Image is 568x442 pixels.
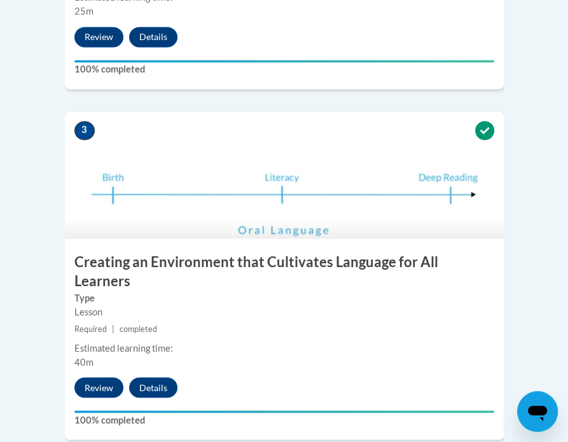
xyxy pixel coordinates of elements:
[74,27,123,47] button: Review
[65,111,504,238] img: Course Image
[65,252,504,292] h3: Creating an Environment that Cultivates Language for All Learners
[129,27,177,47] button: Details
[112,324,114,334] span: |
[74,413,494,427] label: 100% completed
[74,60,494,62] div: Your progress
[74,291,494,305] label: Type
[74,121,95,140] span: 3
[120,324,157,334] span: completed
[74,357,94,368] span: 40m
[74,324,107,334] span: Required
[74,410,494,413] div: Your progress
[517,391,558,432] iframe: Button to launch messaging window
[74,6,94,17] span: 25m
[74,305,494,319] div: Lesson
[74,342,494,356] div: Estimated learning time:
[74,62,494,76] label: 100% completed
[74,377,123,397] button: Review
[129,377,177,397] button: Details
